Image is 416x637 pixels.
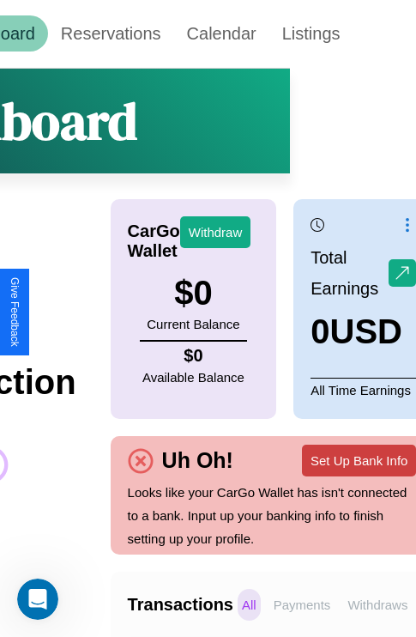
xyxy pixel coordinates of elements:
[142,366,244,389] p: Available Balance
[128,595,233,615] h4: Transactions
[147,274,239,312] h3: $ 0
[302,445,416,476] button: Set Up Bank Info
[142,346,244,366] h4: $ 0
[238,589,261,621] p: All
[154,448,242,473] h4: Uh Oh!
[48,15,174,52] a: Reservations
[17,579,58,620] iframe: Intercom live chat
[310,242,389,304] p: Total Earnings
[128,221,180,261] h4: CarGo Wallet
[269,589,335,621] p: Payments
[269,15,353,52] a: Listings
[343,589,412,621] p: Withdraws
[180,216,251,248] button: Withdraw
[310,312,416,351] h3: 0 USD
[9,277,21,347] div: Give Feedback
[310,378,416,402] p: All Time Earnings
[147,312,239,336] p: Current Balance
[174,15,269,52] a: Calendar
